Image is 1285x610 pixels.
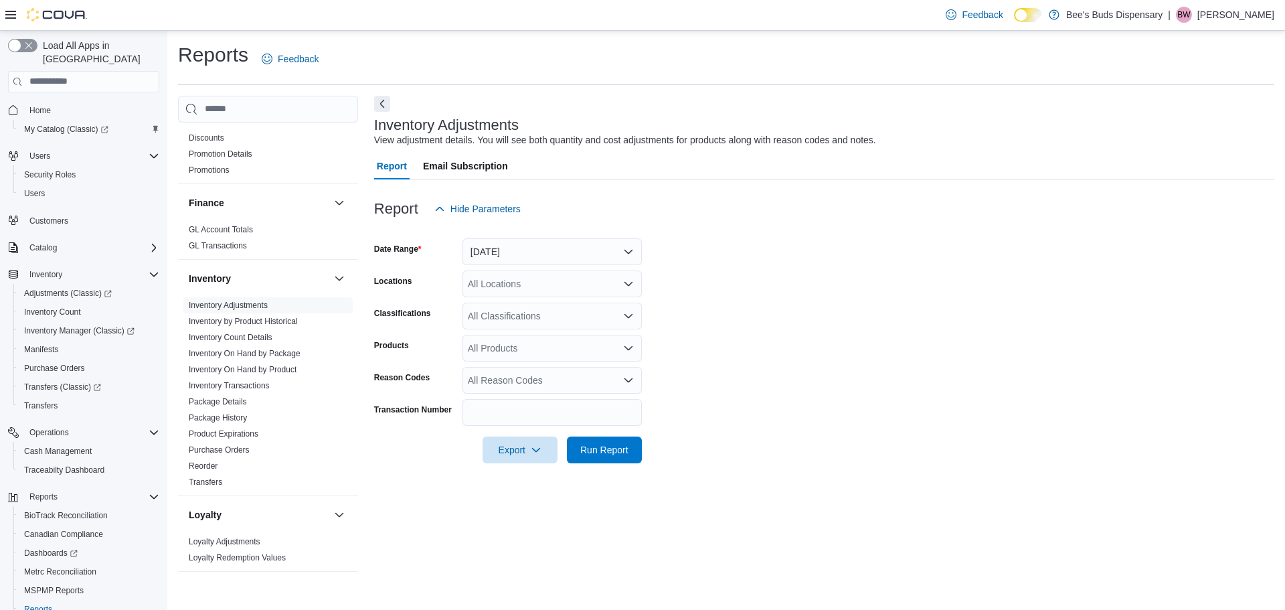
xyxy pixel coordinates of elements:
[189,508,329,522] button: Loyalty
[3,147,165,165] button: Users
[567,437,642,463] button: Run Report
[29,269,62,280] span: Inventory
[19,398,63,414] a: Transfers
[19,323,140,339] a: Inventory Manager (Classic)
[19,167,159,183] span: Security Roles
[189,380,270,391] span: Inventory Transactions
[189,349,301,358] a: Inventory On Hand by Package
[19,167,81,183] a: Security Roles
[13,396,165,415] button: Transfers
[13,303,165,321] button: Inventory Count
[19,360,90,376] a: Purchase Orders
[189,196,224,210] h3: Finance
[189,429,258,439] span: Product Expirations
[24,529,103,540] span: Canadian Compliance
[24,382,101,392] span: Transfers (Classic)
[623,311,634,321] button: Open list of options
[623,343,634,354] button: Open list of options
[24,124,108,135] span: My Catalog (Classic)
[29,491,58,502] span: Reports
[3,238,165,257] button: Catalog
[189,133,224,143] a: Discounts
[374,96,390,112] button: Next
[178,297,358,495] div: Inventory
[374,308,431,319] label: Classifications
[13,184,165,203] button: Users
[3,211,165,230] button: Customers
[24,188,45,199] span: Users
[13,544,165,562] a: Dashboards
[256,46,324,72] a: Feedback
[19,545,159,561] span: Dashboards
[189,461,218,471] span: Reorder
[3,265,165,284] button: Inventory
[189,317,298,326] a: Inventory by Product Historical
[19,185,50,202] a: Users
[623,375,634,386] button: Open list of options
[19,564,102,580] a: Metrc Reconciliation
[24,212,159,229] span: Customers
[13,461,165,479] button: Traceabilty Dashboard
[189,225,253,234] a: GL Account Totals
[19,526,108,542] a: Canadian Compliance
[29,242,57,253] span: Catalog
[24,288,112,299] span: Adjustments (Classic)
[13,378,165,396] a: Transfers (Classic)
[331,195,347,211] button: Finance
[189,224,253,235] span: GL Account Totals
[189,333,272,342] a: Inventory Count Details
[27,8,87,21] img: Cova
[19,508,113,524] a: BioTrack Reconciliation
[24,489,159,505] span: Reports
[19,526,159,542] span: Canadian Compliance
[178,534,358,571] div: Loyalty
[491,437,549,463] span: Export
[19,398,159,414] span: Transfers
[24,240,159,256] span: Catalog
[13,506,165,525] button: BioTrack Reconciliation
[1066,7,1163,23] p: Bee's Buds Dispensary
[19,304,86,320] a: Inventory Count
[24,169,76,180] span: Security Roles
[29,216,68,226] span: Customers
[24,425,74,441] button: Operations
[37,39,159,66] span: Load All Apps in [GEOGRAPHIC_DATA]
[24,465,104,475] span: Traceabilty Dashboard
[24,585,84,596] span: MSPMP Reports
[24,566,96,577] span: Metrc Reconciliation
[429,196,526,222] button: Hide Parameters
[189,553,286,562] a: Loyalty Redemption Values
[24,548,78,558] span: Dashboards
[19,379,159,395] span: Transfers (Classic)
[189,381,270,390] a: Inventory Transactions
[13,562,165,581] button: Metrc Reconciliation
[189,445,250,455] a: Purchase Orders
[423,153,508,179] span: Email Subscription
[13,525,165,544] button: Canadian Compliance
[19,508,159,524] span: BioTrack Reconciliation
[24,266,159,283] span: Inventory
[331,507,347,523] button: Loyalty
[940,1,1008,28] a: Feedback
[189,348,301,359] span: Inventory On Hand by Package
[962,8,1003,21] span: Feedback
[450,202,521,216] span: Hide Parameters
[178,42,248,68] h1: Reports
[13,442,165,461] button: Cash Management
[3,423,165,442] button: Operations
[331,271,347,287] button: Inventory
[19,121,114,137] a: My Catalog (Classic)
[189,552,286,563] span: Loyalty Redemption Values
[189,365,296,374] a: Inventory On Hand by Product
[178,130,358,183] div: Discounts & Promotions
[189,316,298,327] span: Inventory by Product Historical
[24,213,74,229] a: Customers
[189,301,268,310] a: Inventory Adjustments
[24,240,62,256] button: Catalog
[189,149,252,159] a: Promotion Details
[189,537,260,546] a: Loyalty Adjustments
[19,121,159,137] span: My Catalog (Classic)
[13,581,165,600] button: MSPMP Reports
